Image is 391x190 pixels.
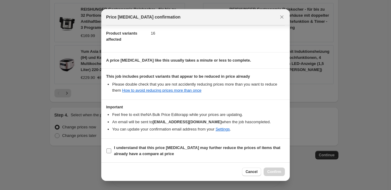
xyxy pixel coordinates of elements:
[106,105,285,110] h3: Important
[122,88,202,93] a: How to avoid reducing prices more than once
[112,112,285,118] li: Feel free to exit the NA Bulk Price Editor app while your prices are updating.
[278,13,286,21] button: Close
[112,126,285,132] li: You can update your confirmation email address from your .
[106,14,181,20] span: Price [MEDICAL_DATA] confirmation
[106,58,251,63] b: A price [MEDICAL_DATA] like this usually takes a minute or less to complete.
[114,145,280,156] b: I understand that this price [MEDICAL_DATA] may further reduce the prices of items that already h...
[106,31,137,42] span: Product variants affected
[246,169,258,174] span: Cancel
[216,127,230,131] a: Settings
[242,168,261,176] button: Cancel
[106,74,250,79] b: This job includes product variants that appear to be reduced in price already
[153,120,222,124] b: [EMAIL_ADDRESS][DOMAIN_NAME]
[112,81,285,93] li: Please double check that you are not accidently reducing prices more than you want to reduce them
[112,119,285,125] li: An email will be sent to when the job has completed .
[151,25,285,41] dd: 16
